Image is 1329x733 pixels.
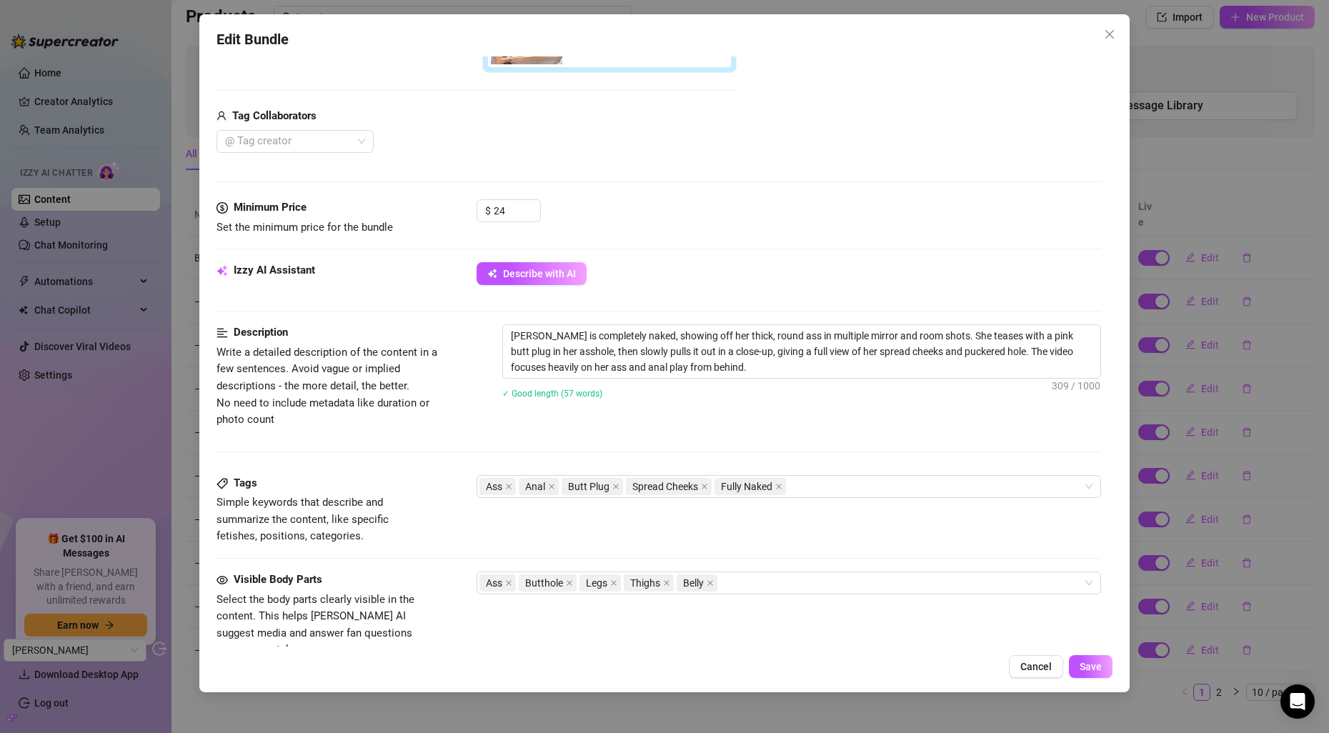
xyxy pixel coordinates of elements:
[477,262,587,285] button: Describe with AI
[234,573,322,586] strong: Visible Body Parts
[1009,655,1063,678] button: Cancel
[216,108,227,125] span: user
[505,483,512,490] span: close
[216,199,228,216] span: dollar
[216,346,437,426] span: Write a detailed description of the content in a few sentences. Avoid vague or implied descriptio...
[216,221,393,234] span: Set the minimum price for the bundle
[1069,655,1113,678] button: Save
[683,575,704,591] span: Belly
[234,477,257,489] strong: Tags
[479,574,516,592] span: Ass
[632,479,698,494] span: Spread Cheeks
[566,579,573,587] span: close
[519,574,577,592] span: Butthole
[663,579,670,587] span: close
[216,478,228,489] span: tag
[579,574,621,592] span: Legs
[548,483,555,490] span: close
[630,575,660,591] span: Thighs
[1098,29,1121,40] span: Close
[216,574,228,586] span: eye
[232,109,317,122] strong: Tag Collaborators
[624,574,674,592] span: Thighs
[1080,661,1102,672] span: Save
[479,478,516,495] span: Ass
[505,579,512,587] span: close
[216,29,289,51] span: Edit Bundle
[503,325,1100,378] textarea: [PERSON_NAME] is completely naked, showing off her thick, round ass in multiple mirror and room s...
[1098,23,1121,46] button: Close
[486,479,502,494] span: Ass
[216,593,414,657] span: Select the body parts clearly visible in the content. This helps [PERSON_NAME] AI suggest media a...
[503,268,576,279] span: Describe with AI
[1280,684,1315,719] div: Open Intercom Messenger
[568,479,609,494] span: Butt Plug
[525,575,563,591] span: Butthole
[1020,661,1052,672] span: Cancel
[701,483,708,490] span: close
[707,579,714,587] span: close
[502,389,602,399] span: ✓ Good length (57 words)
[525,479,545,494] span: Anal
[721,479,772,494] span: Fully Naked
[612,483,619,490] span: close
[775,483,782,490] span: close
[610,579,617,587] span: close
[715,478,786,495] span: Fully Naked
[234,201,307,214] strong: Minimum Price
[586,575,607,591] span: Legs
[562,478,623,495] span: Butt Plug
[234,264,315,276] strong: Izzy AI Assistant
[1104,29,1115,40] span: close
[216,324,228,341] span: align-left
[677,574,717,592] span: Belly
[216,496,389,542] span: Simple keywords that describe and summarize the content, like specific fetishes, positions, categ...
[626,478,712,495] span: Spread Cheeks
[234,326,288,339] strong: Description
[486,575,502,591] span: Ass
[519,478,559,495] span: Anal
